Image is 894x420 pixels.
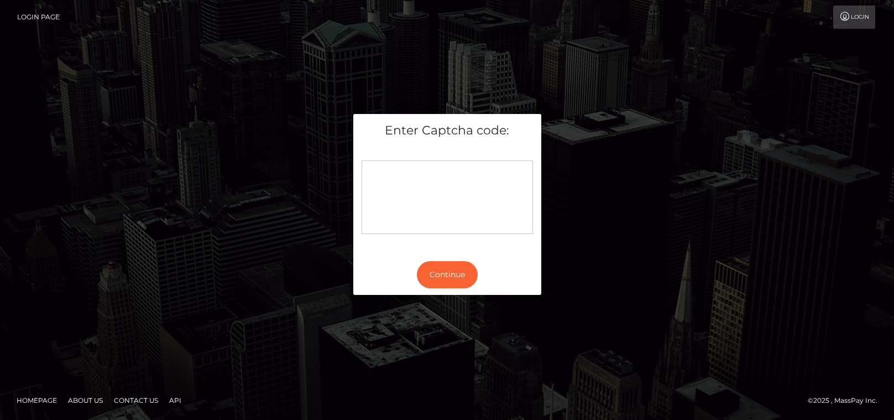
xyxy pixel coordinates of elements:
a: About Us [64,392,107,409]
a: Homepage [12,392,61,409]
a: API [165,392,186,409]
div: Captcha widget loading... [362,160,533,234]
div: © 2025 , MassPay Inc. [808,395,886,407]
h5: Enter Captcha code: [362,122,533,139]
a: Contact Us [109,392,163,409]
a: Login [833,6,875,29]
button: Continue [417,261,478,288]
a: Login Page [17,6,60,29]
